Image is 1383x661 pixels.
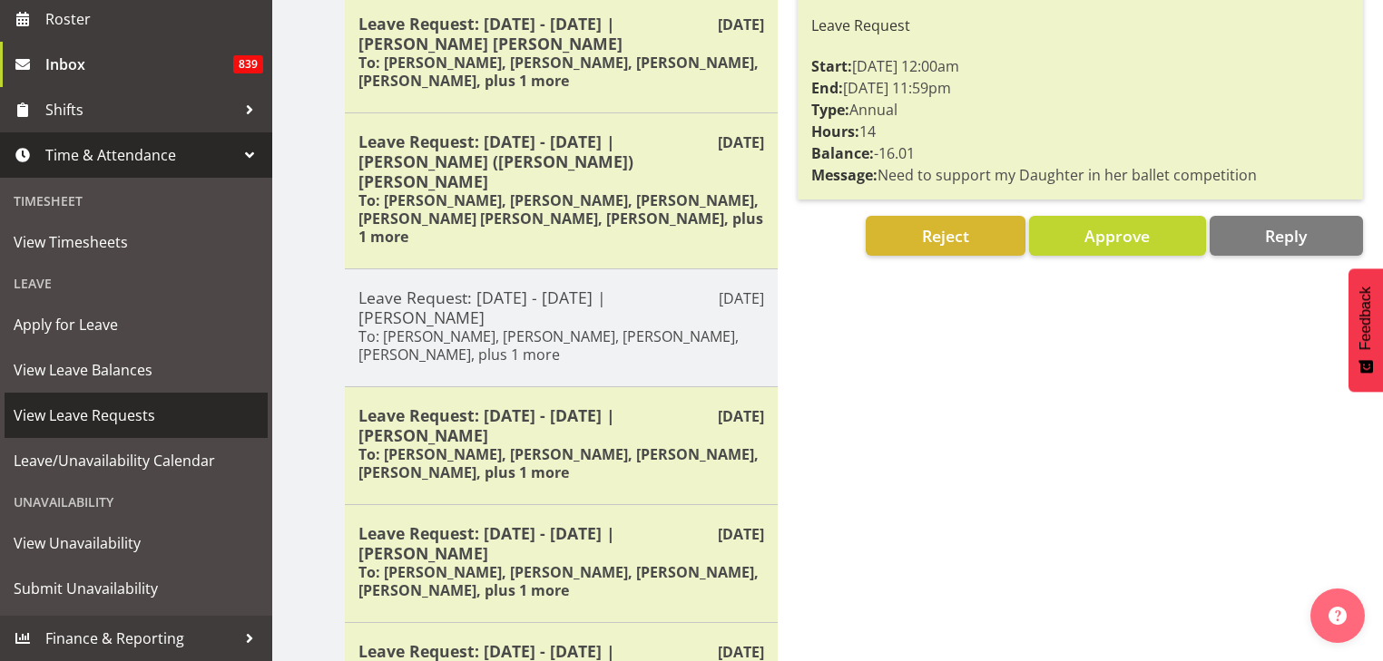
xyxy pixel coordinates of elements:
a: View Leave Balances [5,347,268,393]
span: View Timesheets [14,228,259,256]
span: View Unavailability [14,530,259,557]
h5: Leave Request: [DATE] - [DATE] | [PERSON_NAME] [358,405,764,445]
h6: To: [PERSON_NAME], [PERSON_NAME], [PERSON_NAME], [PERSON_NAME], plus 1 more [358,53,764,90]
a: Submit Unavailability [5,566,268,611]
span: Leave/Unavailability Calendar [14,447,259,474]
a: Apply for Leave [5,302,268,347]
p: [DATE] [719,287,764,309]
a: View Unavailability [5,520,268,566]
span: Shifts [45,96,236,123]
button: Reject [866,216,1025,256]
button: Feedback - Show survey [1349,268,1383,392]
div: Unavailability [5,483,268,520]
span: View Leave Requests [14,402,259,429]
span: Submit Unavailability [14,575,259,602]
span: Reply [1265,225,1307,247]
div: Leave [5,265,268,302]
button: Approve [1029,216,1206,256]
span: Reject [922,225,969,247]
h6: To: [PERSON_NAME], [PERSON_NAME], [PERSON_NAME], [PERSON_NAME], plus 1 more [358,445,764,481]
h5: Leave Request: [DATE] - [DATE] | [PERSON_NAME] ([PERSON_NAME]) [PERSON_NAME] [358,131,764,191]
p: [DATE] [718,131,764,153]
a: View Leave Requests [5,393,268,438]
strong: Start: [811,56,852,76]
span: Approve [1084,225,1150,247]
span: Apply for Leave [14,311,259,338]
span: Feedback [1358,287,1374,350]
h5: Leave Request: [DATE] - [DATE] | [PERSON_NAME] [PERSON_NAME] [358,14,764,53]
p: [DATE] [718,405,764,427]
p: [DATE] [718,14,764,35]
button: Reply [1210,216,1363,256]
div: Timesheet [5,182,268,219]
strong: Type: [811,100,849,120]
a: View Timesheets [5,219,268,265]
h5: Leave Request: [DATE] - [DATE] | [PERSON_NAME] [358,523,764,563]
h6: To: [PERSON_NAME], [PERSON_NAME], [PERSON_NAME], [PERSON_NAME], plus 1 more [358,327,764,364]
span: Roster [45,5,263,33]
h6: Leave Request [811,17,1349,34]
span: 839 [233,55,263,73]
strong: Balance: [811,143,874,163]
a: Leave/Unavailability Calendar [5,438,268,483]
strong: End: [811,78,843,98]
img: help-xxl-2.png [1329,607,1347,625]
h5: Leave Request: [DATE] - [DATE] | [PERSON_NAME] [358,287,764,327]
h6: To: [PERSON_NAME], [PERSON_NAME], [PERSON_NAME], [PERSON_NAME], plus 1 more [358,563,764,599]
strong: Message: [811,165,878,185]
span: Finance & Reporting [45,625,236,652]
h6: To: [PERSON_NAME], [PERSON_NAME], [PERSON_NAME], [PERSON_NAME] [PERSON_NAME], [PERSON_NAME], plus... [358,191,764,246]
p: [DATE] [718,523,764,545]
strong: Hours: [811,122,859,141]
span: Time & Attendance [45,141,236,169]
span: View Leave Balances [14,356,259,384]
span: Inbox [45,51,233,78]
